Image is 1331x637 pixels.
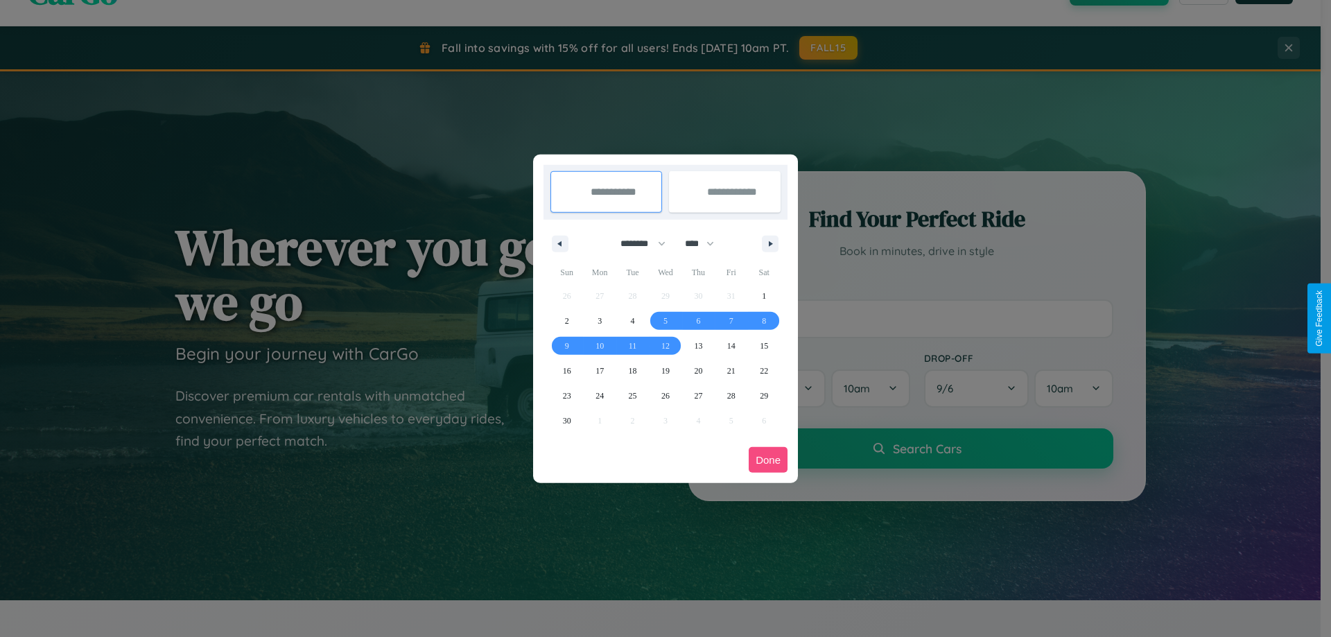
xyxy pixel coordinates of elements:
span: Mon [583,261,616,283]
button: 2 [550,308,583,333]
button: 23 [550,383,583,408]
button: 21 [715,358,747,383]
button: 7 [715,308,747,333]
span: 26 [661,383,670,408]
span: Sun [550,261,583,283]
div: Give Feedback [1314,290,1324,347]
button: 1 [748,283,781,308]
button: 27 [682,383,715,408]
span: 29 [760,383,768,408]
span: 24 [595,383,604,408]
button: 8 [748,308,781,333]
span: 12 [661,333,670,358]
button: 29 [748,383,781,408]
button: 19 [649,358,681,383]
span: Tue [616,261,649,283]
button: 24 [583,383,616,408]
button: 4 [616,308,649,333]
span: 7 [729,308,733,333]
span: 16 [563,358,571,383]
span: Wed [649,261,681,283]
span: 19 [661,358,670,383]
span: 6 [696,308,700,333]
span: 23 [563,383,571,408]
span: 1 [762,283,766,308]
span: 5 [663,308,668,333]
span: 22 [760,358,768,383]
span: 14 [727,333,736,358]
button: 13 [682,333,715,358]
span: 10 [595,333,604,358]
span: 27 [694,383,702,408]
span: 30 [563,408,571,433]
span: 20 [694,358,702,383]
span: 8 [762,308,766,333]
button: 20 [682,358,715,383]
span: 15 [760,333,768,358]
button: 30 [550,408,583,433]
span: 9 [565,333,569,358]
button: Done [749,447,788,473]
span: 13 [694,333,702,358]
button: 12 [649,333,681,358]
span: 3 [598,308,602,333]
button: 22 [748,358,781,383]
button: 18 [616,358,649,383]
span: 2 [565,308,569,333]
span: Fri [715,261,747,283]
button: 17 [583,358,616,383]
button: 16 [550,358,583,383]
button: 26 [649,383,681,408]
button: 11 [616,333,649,358]
button: 6 [682,308,715,333]
span: Thu [682,261,715,283]
span: 28 [727,383,736,408]
span: 25 [629,383,637,408]
button: 5 [649,308,681,333]
span: 4 [631,308,635,333]
span: 17 [595,358,604,383]
span: 11 [629,333,637,358]
button: 14 [715,333,747,358]
button: 15 [748,333,781,358]
span: Sat [748,261,781,283]
button: 10 [583,333,616,358]
button: 25 [616,383,649,408]
button: 28 [715,383,747,408]
button: 3 [583,308,616,333]
button: 9 [550,333,583,358]
span: 18 [629,358,637,383]
span: 21 [727,358,736,383]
